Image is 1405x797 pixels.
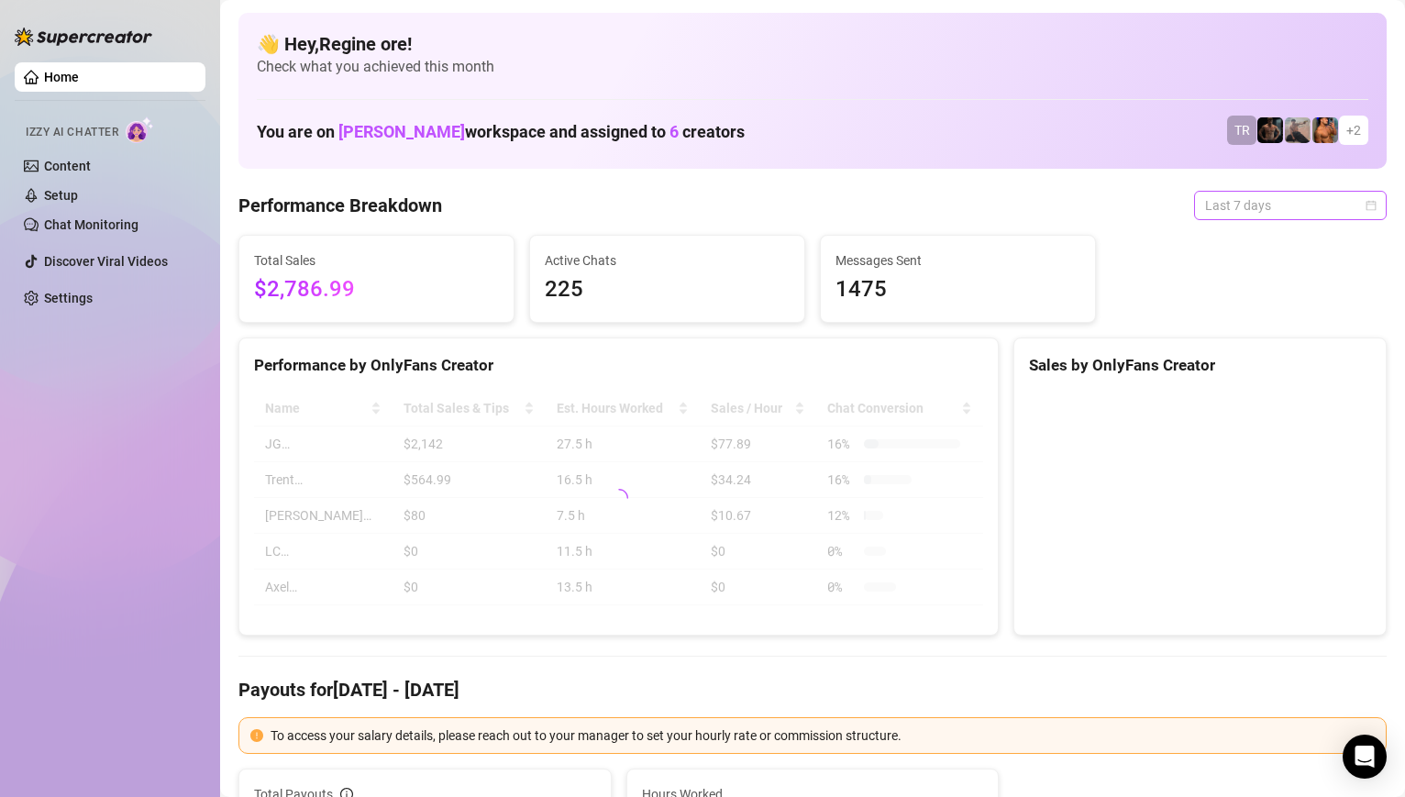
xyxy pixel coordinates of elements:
[44,159,91,173] a: Content
[250,729,263,742] span: exclamation-circle
[1285,117,1311,143] img: LC
[835,272,1080,307] span: 1475
[44,188,78,203] a: Setup
[1366,200,1377,211] span: calendar
[257,31,1368,57] h4: 👋 Hey, Regine ore !
[254,272,499,307] span: $2,786.99
[254,250,499,271] span: Total Sales
[126,116,154,143] img: AI Chatter
[338,122,465,141] span: [PERSON_NAME]
[1343,735,1387,779] div: Open Intercom Messenger
[1312,117,1338,143] img: JG
[545,250,790,271] span: Active Chats
[44,217,138,232] a: Chat Monitoring
[44,70,79,84] a: Home
[257,57,1368,77] span: Check what you achieved this month
[271,725,1375,746] div: To access your salary details, please reach out to your manager to set your hourly rate or commis...
[44,254,168,269] a: Discover Viral Videos
[44,291,93,305] a: Settings
[1257,117,1283,143] img: Trent
[254,353,983,378] div: Performance by OnlyFans Creator
[545,272,790,307] span: 225
[238,193,442,218] h4: Performance Breakdown
[1029,353,1371,378] div: Sales by OnlyFans Creator
[26,124,118,141] span: Izzy AI Chatter
[835,250,1080,271] span: Messages Sent
[1234,120,1250,140] span: TR
[610,489,628,507] span: loading
[1205,192,1376,219] span: Last 7 days
[1346,120,1361,140] span: + 2
[257,122,745,142] h1: You are on workspace and assigned to creators
[669,122,679,141] span: 6
[238,677,1387,703] h4: Payouts for [DATE] - [DATE]
[15,28,152,46] img: logo-BBDzfeDw.svg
